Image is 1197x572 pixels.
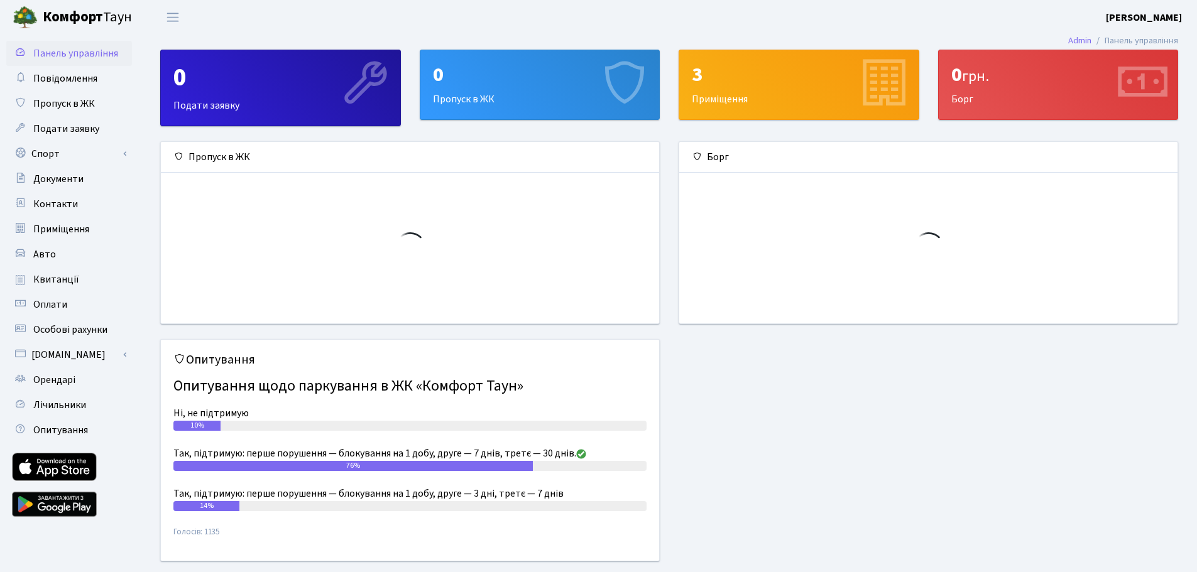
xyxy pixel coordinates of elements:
[6,141,132,166] a: Спорт
[33,323,107,337] span: Особові рахунки
[161,50,400,126] div: Подати заявку
[6,41,132,66] a: Панель управління
[679,50,919,120] a: 3Приміщення
[1091,34,1178,48] li: Панель управління
[173,406,647,421] div: Ні, не підтримую
[6,66,132,91] a: Повідомлення
[161,142,659,173] div: Пропуск в ЖК
[6,267,132,292] a: Квитанції
[173,446,647,461] div: Так, підтримую: перше порушення — блокування на 1 добу, друге — 7 днів, третє — 30 днів.
[6,418,132,443] a: Опитування
[1068,34,1091,47] a: Admin
[173,352,647,367] h5: Опитування
[33,398,86,412] span: Лічильники
[6,217,132,242] a: Приміщення
[6,166,132,192] a: Документи
[679,142,1178,173] div: Борг
[6,342,132,367] a: [DOMAIN_NAME]
[33,46,118,60] span: Панель управління
[173,486,647,501] div: Так, підтримую: перше порушення — блокування на 1 добу, друге — 3 дні, третє — 7 днів
[33,122,99,136] span: Подати заявку
[173,421,221,431] div: 10%
[33,298,67,311] span: Оплати
[6,317,132,342] a: Особові рахунки
[157,7,189,28] button: Переключити навігацію
[33,197,78,211] span: Контакти
[679,50,919,119] div: Приміщення
[173,461,533,471] div: 76%
[33,172,84,186] span: Документи
[1106,10,1182,25] a: [PERSON_NAME]
[6,116,132,141] a: Подати заявку
[33,222,89,236] span: Приміщення
[43,7,132,28] span: Таун
[6,392,132,418] a: Лічильники
[6,242,132,267] a: Авто
[33,97,95,111] span: Пропуск в ЖК
[173,63,388,93] div: 0
[173,372,647,401] h4: Опитування щодо паркування в ЖК «Комфорт Таун»
[6,192,132,217] a: Контакти
[962,65,989,87] span: грн.
[160,50,401,126] a: 0Подати заявку
[433,63,647,87] div: 0
[6,367,132,392] a: Орендарі
[33,273,79,286] span: Квитанції
[173,526,647,548] small: Голосів: 1135
[1049,28,1197,54] nav: breadcrumb
[951,63,1166,87] div: 0
[33,373,75,387] span: Орендарі
[43,7,103,27] b: Комфорт
[420,50,660,119] div: Пропуск в ЖК
[939,50,1178,119] div: Борг
[692,63,906,87] div: 3
[6,91,132,116] a: Пропуск в ЖК
[1106,11,1182,24] b: [PERSON_NAME]
[33,423,88,437] span: Опитування
[13,5,38,30] img: logo.png
[420,50,660,120] a: 0Пропуск в ЖК
[33,247,56,261] span: Авто
[33,72,97,85] span: Повідомлення
[6,292,132,317] a: Оплати
[173,501,239,511] div: 14%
